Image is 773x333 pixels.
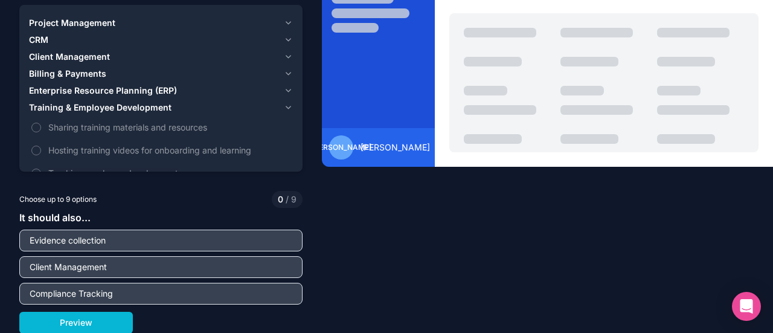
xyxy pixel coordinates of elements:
span: Choose up to 9 options [19,194,97,205]
button: Project Management [29,15,293,31]
span: 9 [283,193,297,205]
span: Training & Employee Development [29,102,172,114]
span: Client Management [29,51,110,63]
span: Billing & Payments [29,68,106,80]
button: Tracking employee development [31,169,41,178]
span: Sharing training materials and resources [48,121,290,134]
button: Billing & Payments [29,65,293,82]
div: Training & Employee Development [29,116,293,184]
span: Hosting training videos for onboarding and learning [48,144,290,157]
button: Hosting training videos for onboarding and learning [31,146,41,155]
span: Enterprise Resource Planning (ERP) [29,85,177,97]
span: Tracking employee development [48,167,290,179]
button: CRM [29,31,293,48]
button: Enterprise Resource Planning (ERP) [29,82,293,99]
div: Open Intercom Messenger [732,292,761,321]
span: / [286,194,289,204]
span: CRM [29,34,48,46]
button: Training & Employee Development [29,99,293,116]
span: 0 [278,193,283,205]
span: [PERSON_NAME] [361,141,430,154]
span: Project Management [29,17,115,29]
button: Client Management [29,48,293,65]
span: It should also... [19,212,91,224]
span: [PERSON_NAME] [312,143,371,152]
button: Sharing training materials and resources [31,123,41,132]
